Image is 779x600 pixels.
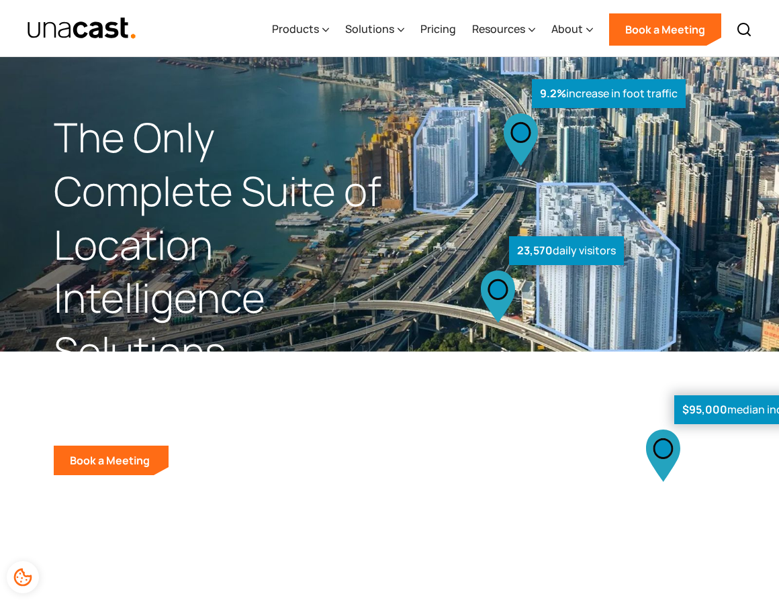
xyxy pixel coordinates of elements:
[609,13,721,46] a: Book a Meeting
[517,243,553,258] strong: 23,570
[472,2,535,57] div: Resources
[420,2,456,57] a: Pricing
[532,79,686,108] div: increase in foot traffic
[551,2,593,57] div: About
[682,402,727,417] strong: $95,000
[27,17,136,40] a: home
[272,2,329,57] div: Products
[736,21,752,38] img: Search icon
[54,389,389,430] p: Build better products and make smarter decisions with real-world location data.
[54,446,169,475] a: Book a Meeting
[27,17,136,40] img: Unacast text logo
[472,21,525,37] div: Resources
[551,21,583,37] div: About
[509,236,624,265] div: daily visitors
[345,21,394,37] div: Solutions
[54,111,389,379] h1: The Only Complete Suite of Location Intelligence Solutions
[272,21,319,37] div: Products
[345,2,404,57] div: Solutions
[7,561,39,593] div: Cookie Preferences
[540,86,566,101] strong: 9.2%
